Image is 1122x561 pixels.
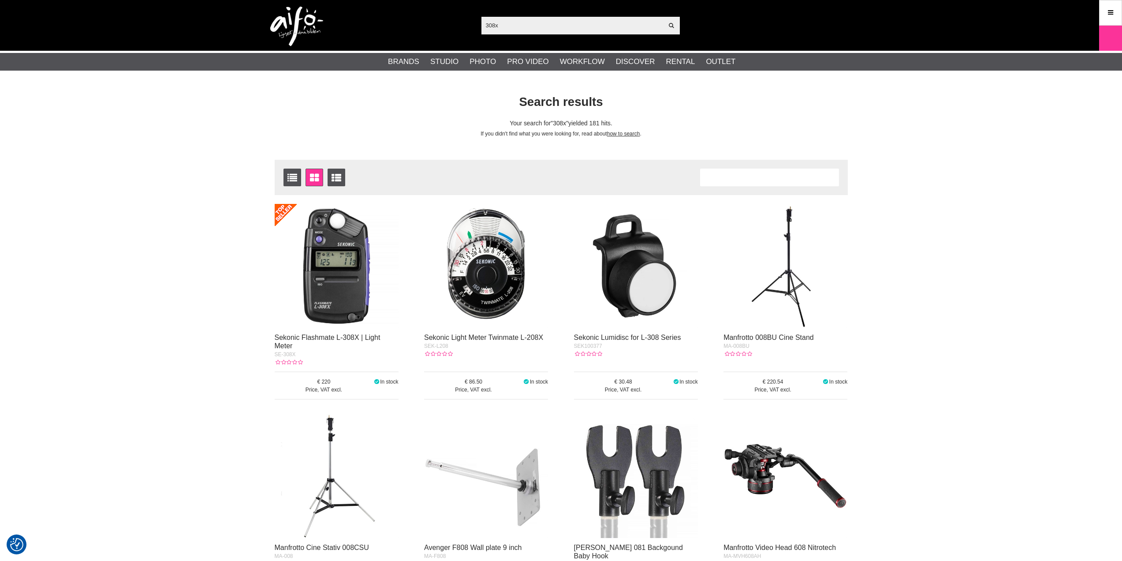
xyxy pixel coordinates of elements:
[574,334,681,341] a: Sekonic Lumidisc for L-308 Series
[424,334,543,341] a: Sekonic Light Meter Twinmate L-208X
[424,378,523,386] span: 86.50
[424,553,446,559] span: MA-F808
[275,386,373,394] span: Price, VAT excl.
[275,544,369,551] a: Manfrotto Cine Stativ 008CSU
[574,544,683,560] a: [PERSON_NAME] 081 Backgound Baby Hook
[275,204,399,328] img: Sekonic Flashmate L-308X | Light Meter
[723,386,822,394] span: Price, VAT excl.
[551,120,568,127] span: 308x
[530,379,548,385] span: In stock
[723,378,822,386] span: 220.54
[275,334,380,350] a: Sekonic Flashmate L-308X | Light Meter
[268,94,854,111] h1: Search results
[673,379,680,385] i: In stock
[275,378,373,386] span: 220
[607,131,640,137] a: how to search
[275,553,293,559] span: MA-008
[507,56,548,68] a: Pro Video
[706,56,735,68] a: Outlet
[10,537,23,553] button: Consent Preferences
[424,386,523,394] span: Price, VAT excl.
[424,343,448,349] span: SEK-L208
[723,343,749,349] span: MA-008BU
[510,120,612,127] span: Your search for yielded 181 hits.
[723,414,847,538] img: Manfrotto Video Head 608 Nitrotech
[574,378,673,386] span: 30.48
[10,538,23,551] img: Revisit consent button
[723,204,847,328] img: Manfrotto 008BU Cine Stand
[640,131,641,137] span: .
[275,358,303,366] div: Customer rating: 0
[481,131,607,137] span: If you didn't find what you were looking for, read about
[574,414,698,538] img: Manfrotto 081 Backgound Baby Hook
[666,56,695,68] a: Rental
[723,334,814,341] a: Manfrotto 008BU Cine Stand
[430,56,458,68] a: Studio
[424,414,548,538] img: Avenger F808 Wall plate 9 inch
[574,386,673,394] span: Price, VAT excl.
[574,350,602,358] div: Customer rating: 0
[723,350,752,358] div: Customer rating: 0
[328,169,345,186] a: Extended list
[275,351,296,358] span: SE-308X
[275,414,399,538] img: Manfrotto Cine Stativ 008CSU
[380,379,398,385] span: In stock
[822,379,829,385] i: In stock
[470,56,496,68] a: Photo
[424,350,452,358] div: Customer rating: 0
[574,343,602,349] span: SEK100377
[560,56,605,68] a: Workflow
[481,19,664,32] input: Search products ...
[616,56,655,68] a: Discover
[679,379,697,385] span: In stock
[424,544,522,551] a: Avenger F808 Wall plate 9 inch
[306,169,323,186] a: Window
[373,379,380,385] i: In stock
[723,553,761,559] span: MA-MVH608AH
[270,7,323,46] img: logo.png
[523,379,530,385] i: In stock
[283,169,301,186] a: List
[424,204,548,328] img: Sekonic Light Meter Twinmate L-208X
[574,204,698,328] img: Sekonic Lumidisc for L-308 Series
[723,544,836,551] a: Manfrotto Video Head 608 Nitrotech
[388,56,419,68] a: Brands
[829,379,847,385] span: In stock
